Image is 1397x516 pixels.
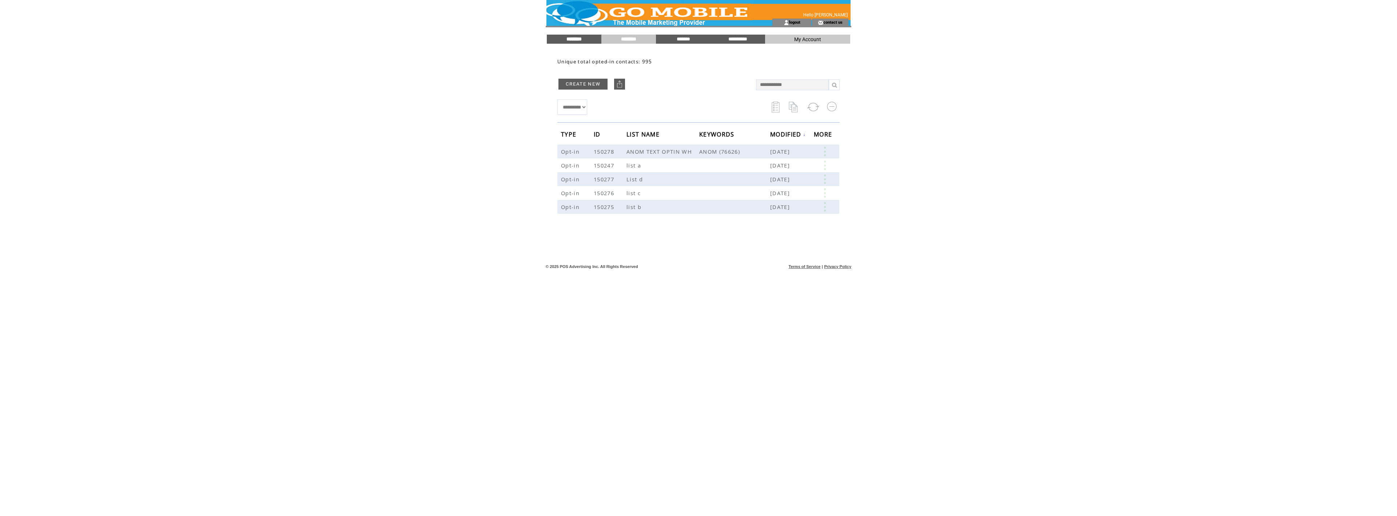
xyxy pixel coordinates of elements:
a: MODIFIED↓ [770,132,806,137]
span: Opt-in [561,189,581,197]
span: LIST NAME [626,129,661,142]
a: CREATE NEW [558,79,608,90]
span: list c [626,189,642,197]
span: [DATE] [770,162,792,169]
span: 150275 [594,203,616,210]
a: Privacy Policy [824,264,851,269]
a: logout [789,20,800,24]
img: account_icon.gif [784,20,789,25]
span: MORE [814,129,834,142]
span: | [822,264,823,269]
span: ID [594,129,602,142]
img: contact_us_icon.gif [818,20,823,25]
span: 150278 [594,148,616,155]
span: Opt-in [561,162,581,169]
a: contact us [823,20,843,24]
span: list b [626,203,643,210]
span: Hello [PERSON_NAME] [803,12,848,17]
span: Opt-in [561,176,581,183]
span: MODIFIED [770,129,803,142]
img: upload.png [616,80,623,88]
span: list a [626,162,643,169]
span: 150276 [594,189,616,197]
span: Unique total opted-in contacts: 995 [557,58,652,65]
span: [DATE] [770,189,792,197]
a: ID [594,132,602,136]
a: LIST NAME [626,132,661,136]
span: KEYWORDS [699,129,736,142]
span: 150247 [594,162,616,169]
span: List d [626,176,645,183]
span: [DATE] [770,176,792,183]
span: My Account [794,36,821,42]
span: 150277 [594,176,616,183]
span: ANOM (76626) [699,148,770,155]
span: [DATE] [770,203,792,210]
span: Opt-in [561,203,581,210]
a: TYPE [561,132,578,136]
span: [DATE] [770,148,792,155]
span: Opt-in [561,148,581,155]
a: KEYWORDS [699,132,736,136]
span: ANOM TEXT OPTIN WH [626,148,694,155]
span: TYPE [561,129,578,142]
span: © 2025 POS Advertising Inc. All Rights Reserved [546,264,638,269]
a: Terms of Service [789,264,821,269]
